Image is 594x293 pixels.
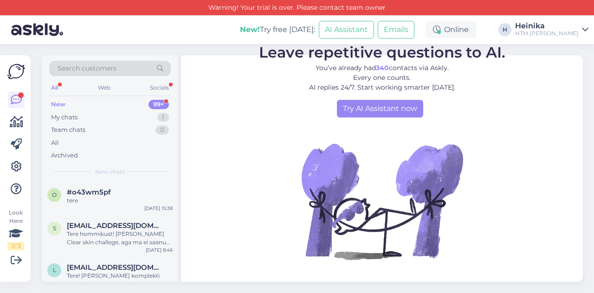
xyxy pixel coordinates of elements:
[426,21,476,38] div: Online
[67,221,163,230] span: sirje.puusepp2@mail.ee
[240,25,260,34] b: New!
[49,82,60,94] div: All
[378,21,414,39] button: Emails
[146,247,173,254] div: [DATE] 8:46
[376,64,389,72] b: 340
[51,125,85,135] div: Team chats
[67,263,163,272] span: ly.kotkas@gmail.com
[51,100,65,109] div: New
[515,30,578,37] div: HTM [PERSON_NAME]
[95,168,125,176] span: New chats
[51,138,59,148] div: All
[51,113,77,122] div: My chats
[498,23,511,36] div: H
[67,196,173,205] div: tere
[67,188,111,196] span: #o43wm5pf
[52,191,57,198] span: o
[319,21,374,39] button: AI Assistant
[67,230,173,247] div: Tere hommikust! [PERSON_NAME] Clear skin challege, aga ma ei saanud eile videot meilile!
[96,82,112,94] div: Web
[51,151,78,160] div: Archived
[7,63,25,80] img: Askly Logo
[144,205,173,212] div: [DATE] 15:38
[240,24,315,35] div: Try free [DATE]:
[67,272,173,288] div: Tere! [PERSON_NAME] komplekti kätte, aga minuni pole jõudnud veel tänane video, mis pidi tulema ü...
[58,64,116,73] span: Search customers
[298,117,465,285] img: No Chat active
[515,22,578,30] div: Heinika
[157,113,169,122] div: 1
[337,100,423,117] a: Try AI Assistant now
[7,208,24,250] div: Look Here
[155,125,169,135] div: 0
[259,43,505,61] span: Leave repetitive questions to AI.
[53,267,56,273] span: l
[148,100,169,109] div: 99+
[259,63,505,92] p: You’ve already had contacts via Askly. Every one counts. AI replies 24/7. Start working smarter [...
[515,22,588,37] a: HeinikaHTM [PERSON_NAME]
[148,82,171,94] div: Socials
[53,225,56,232] span: s
[7,242,24,250] div: 2 / 3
